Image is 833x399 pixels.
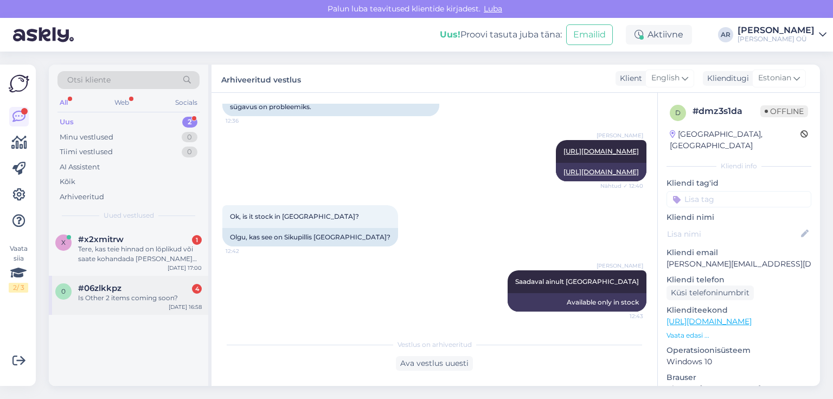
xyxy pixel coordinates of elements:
[718,27,733,42] div: AR
[563,168,639,176] a: [URL][DOMAIN_NAME]
[651,72,680,84] span: English
[597,131,643,140] span: [PERSON_NAME]
[182,147,197,157] div: 0
[515,277,639,286] span: Saadaval ainult [GEOGRAPHIC_DATA]
[667,383,811,395] p: Chrome [TECHNICAL_ID]
[9,283,28,293] div: 2 / 3
[667,274,811,286] p: Kliendi telefon
[9,244,28,293] div: Vaata siia
[230,212,359,220] span: Ok, is it stock in [GEOGRAPHIC_DATA]?
[667,372,811,383] p: Brauser
[667,178,811,189] p: Kliendi tag'id
[60,147,113,157] div: Tiimi vestlused
[67,74,111,86] span: Otsi kliente
[758,72,791,84] span: Estonian
[703,73,749,84] div: Klienditugi
[168,264,202,272] div: [DATE] 17:00
[616,73,642,84] div: Klient
[667,316,752,326] a: [URL][DOMAIN_NAME]
[60,132,113,143] div: Minu vestlused
[600,182,643,190] span: Nähtud ✓ 12:40
[60,192,104,202] div: Arhiveeritud
[78,293,202,303] div: Is Other 2 items coming soon?
[667,161,811,171] div: Kliendi info
[760,105,808,117] span: Offline
[60,117,74,128] div: Uus
[60,176,75,187] div: Kõik
[738,26,826,43] a: [PERSON_NAME][PERSON_NAME] OÜ
[169,303,202,311] div: [DATE] 16:58
[667,286,754,300] div: Küsi telefoninumbrit
[667,228,799,240] input: Lisa nimi
[173,96,200,110] div: Socials
[508,293,646,312] div: Available only in stock
[57,96,70,110] div: All
[396,356,473,371] div: Ava vestlus uuesti
[78,283,121,293] span: #06zlkkpz
[667,331,811,340] p: Vaata edasi ...
[566,24,613,45] button: Emailid
[440,28,562,41] div: Proovi tasuta juba täna:
[675,109,681,117] span: d
[182,117,197,128] div: 2
[563,147,639,155] a: [URL][DOMAIN_NAME]
[667,247,811,258] p: Kliendi email
[398,340,472,350] span: Vestlus on arhiveeritud
[192,284,202,294] div: 4
[61,287,66,295] span: 0
[597,262,643,270] span: [PERSON_NAME]
[626,25,692,45] div: Aktiivne
[667,356,811,368] p: Windows 10
[61,238,66,246] span: x
[104,211,154,220] span: Uued vestlused
[603,312,643,320] span: 12:43
[667,212,811,223] p: Kliendi nimi
[221,71,301,86] label: Arhiveeritud vestlus
[667,305,811,316] p: Klienditeekond
[112,96,131,110] div: Web
[78,235,124,244] span: #x2xmitrw
[670,129,800,151] div: [GEOGRAPHIC_DATA], [GEOGRAPHIC_DATA]
[226,117,266,125] span: 12:36
[226,247,266,255] span: 12:42
[440,29,460,40] b: Uus!
[667,345,811,356] p: Operatsioonisüsteem
[667,191,811,207] input: Lisa tag
[693,105,760,118] div: # dmz3s1da
[738,35,815,43] div: [PERSON_NAME] OÜ
[9,73,29,94] img: Askly Logo
[738,26,815,35] div: [PERSON_NAME]
[182,132,197,143] div: 0
[192,235,202,245] div: 1
[60,162,100,173] div: AI Assistent
[480,4,505,14] span: Luba
[222,228,398,246] div: Olgu, kas see on Sikupillis [GEOGRAPHIC_DATA]?
[78,244,202,264] div: Tere, kas teie hinnad on lõplikud või saate kohandada [PERSON_NAME] konkureerival poel?
[667,258,811,270] p: [PERSON_NAME][EMAIL_ADDRESS][DOMAIN_NAME]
